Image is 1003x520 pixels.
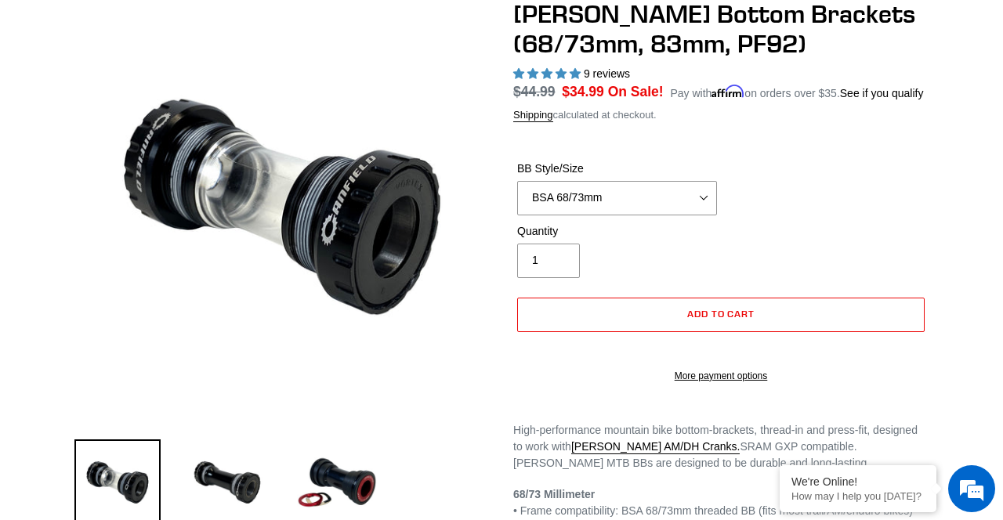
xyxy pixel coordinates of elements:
[513,107,929,123] div: calculated at checkout.
[517,223,717,240] label: Quantity
[840,87,924,99] a: See if you qualify - Learn more about Affirm Financing (opens in modal)
[517,369,925,383] a: More payment options
[791,490,925,502] p: How may I help you today?
[562,84,604,99] span: $34.99
[608,81,664,102] span: On Sale!
[513,109,553,122] a: Shipping
[513,422,929,471] p: High-performance mountain bike bottom-brackets, thread-in and press-fit, designed to work with SR...
[513,488,595,500] strong: 68/73 Millimeter
[513,67,584,80] span: 4.89 stars
[712,85,744,98] span: Affirm
[584,67,630,80] span: 9 reviews
[791,475,925,488] div: We're Online!
[687,308,755,320] span: Add to cart
[517,298,925,332] button: Add to cart
[571,440,740,454] a: [PERSON_NAME] AM/DH Cranks.
[513,84,556,99] s: $44.99
[517,161,717,177] label: BB Style/Size
[670,81,923,102] p: Pay with on orders over $35.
